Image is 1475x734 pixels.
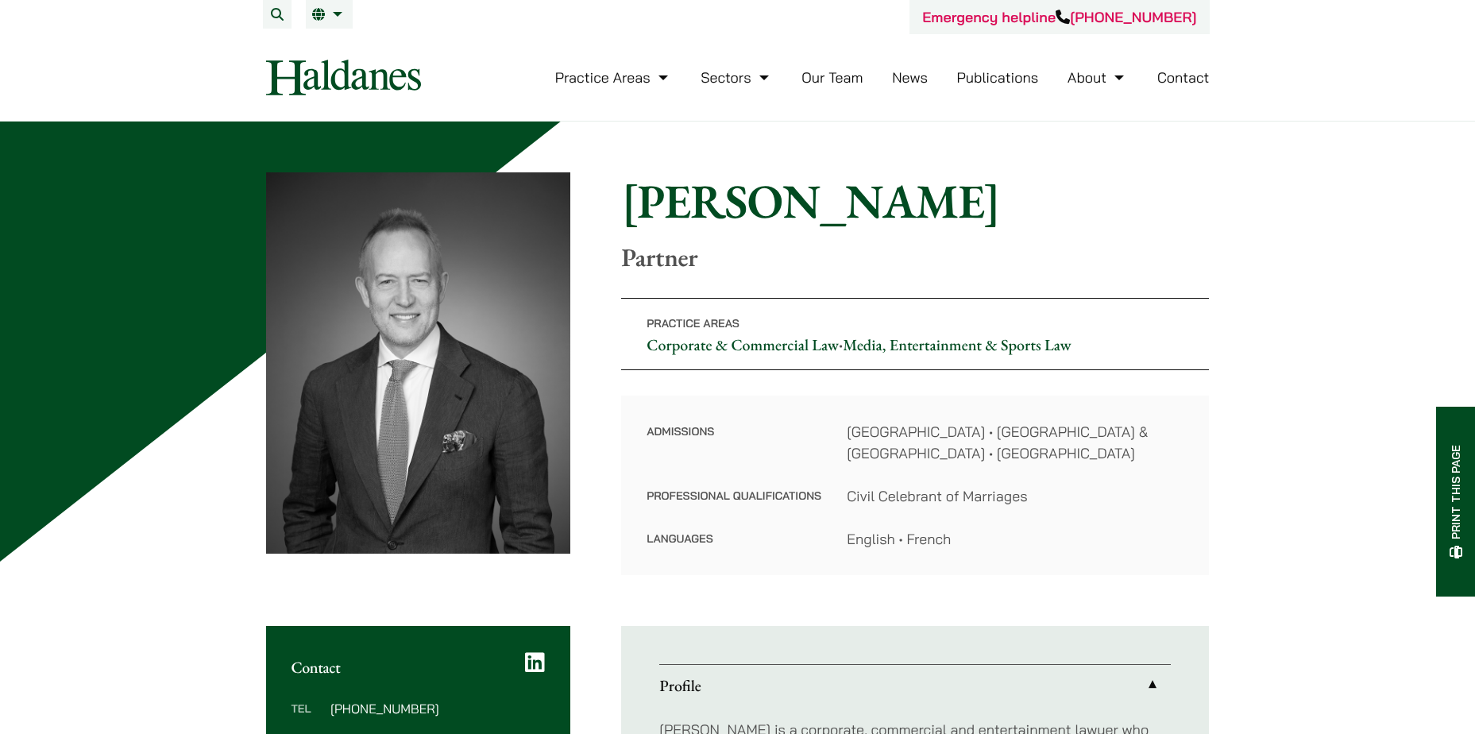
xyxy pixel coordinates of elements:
h2: Contact [292,658,546,677]
a: Media, Entertainment & Sports Law [843,334,1071,355]
a: Sectors [701,68,772,87]
span: Practice Areas [647,316,739,330]
a: Practice Areas [555,68,672,87]
dt: Professional Qualifications [647,485,821,528]
dd: [GEOGRAPHIC_DATA] • [GEOGRAPHIC_DATA] & [GEOGRAPHIC_DATA] • [GEOGRAPHIC_DATA] [847,421,1183,464]
a: EN [312,8,346,21]
a: Emergency helpline[PHONE_NUMBER] [922,8,1196,26]
dd: [PHONE_NUMBER] [330,702,545,715]
h1: [PERSON_NAME] [621,172,1209,230]
a: News [892,68,928,87]
a: About [1068,68,1128,87]
p: Partner [621,242,1209,272]
dt: Tel [292,702,324,734]
a: Profile [659,665,1171,706]
dt: Languages [647,528,821,550]
a: Publications [957,68,1039,87]
p: • [621,298,1209,370]
dt: Admissions [647,421,821,485]
dd: English • French [847,528,1183,550]
a: Corporate & Commercial Law [647,334,839,355]
dd: Civil Celebrant of Marriages [847,485,1183,507]
a: LinkedIn [525,651,545,674]
a: Contact [1157,68,1210,87]
a: Our Team [801,68,863,87]
img: Logo of Haldanes [266,60,421,95]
